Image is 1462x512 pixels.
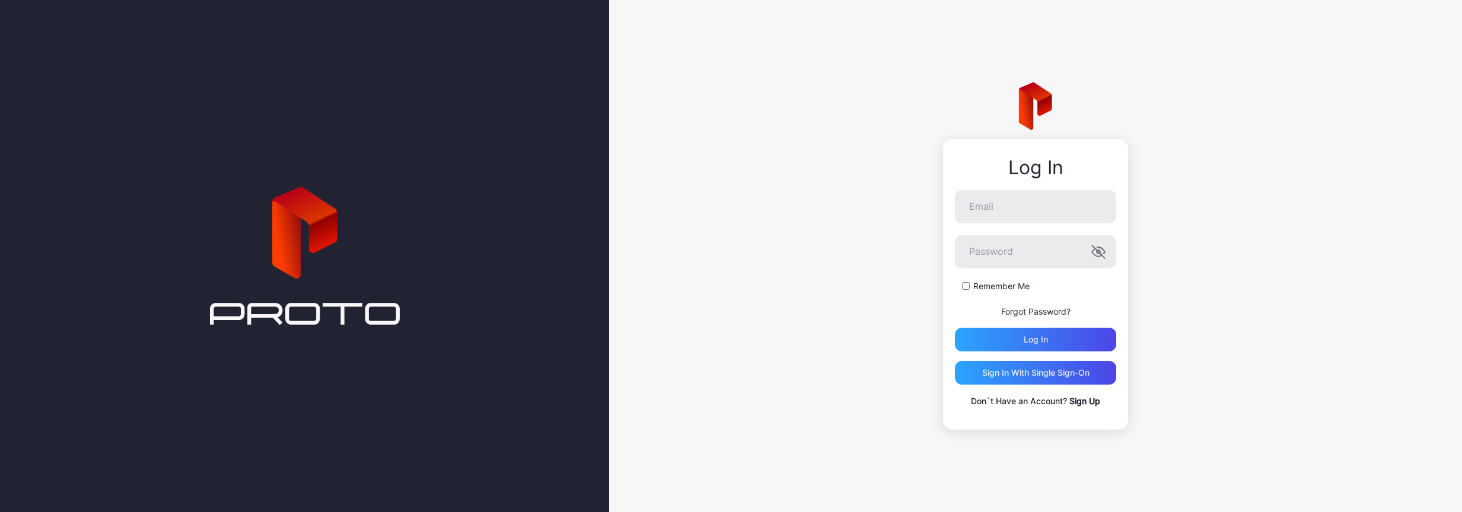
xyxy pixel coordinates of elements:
button: Password [1091,245,1106,259]
p: Don`t Have an Account? [955,394,1116,408]
a: Forgot Password? [1001,306,1071,316]
button: Sign in With Single Sign-On [955,361,1116,385]
input: Password [955,235,1116,268]
div: Log in [1024,335,1048,344]
div: Log In [955,157,1116,178]
input: Email [955,190,1116,223]
div: Sign in With Single Sign-On [982,368,1090,377]
button: Log in [955,328,1116,351]
label: Remember Me [973,280,1030,292]
a: Sign Up [1069,396,1100,406]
